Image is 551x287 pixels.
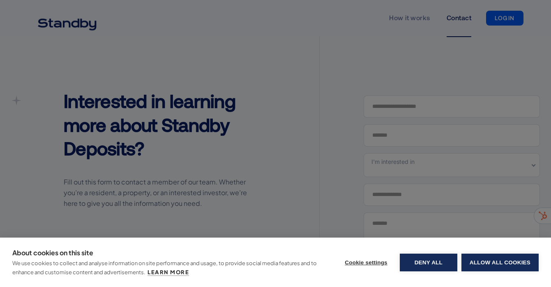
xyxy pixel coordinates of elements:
[337,254,396,271] button: Cookie settings
[400,254,457,271] button: Deny all
[148,269,189,276] a: Learn more
[12,260,317,275] p: We use cookies to collect and analyse information on site performance and usage, to provide socia...
[461,254,539,271] button: Allow all cookies
[12,248,93,257] strong: About cookies on this site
